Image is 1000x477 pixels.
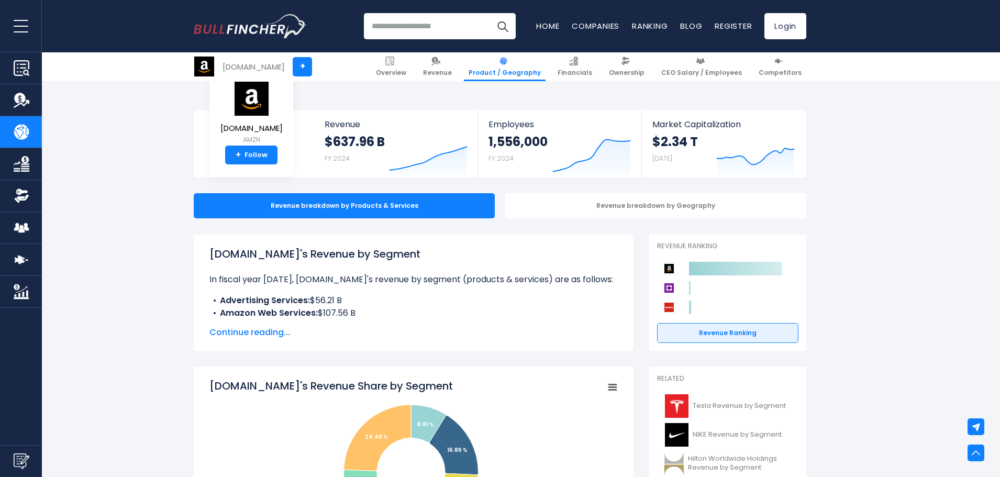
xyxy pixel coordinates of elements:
img: AMZN logo [233,81,270,116]
a: Tesla Revenue by Segment [657,392,798,420]
small: [DATE] [652,154,672,163]
span: Continue reading... [209,326,618,339]
img: AMZN logo [194,57,214,76]
button: Search [490,13,516,39]
a: Ownership [604,52,649,81]
p: In fiscal year [DATE], [DOMAIN_NAME]'s revenue by segment (products & services) are as follows: [209,273,618,286]
tspan: [DOMAIN_NAME]'s Revenue Share by Segment [209,379,453,393]
small: FY 2024 [488,154,514,163]
a: Employees 1,556,000 FY 2024 [478,110,641,178]
a: Login [764,13,806,39]
div: Revenue breakdown by Products & Services [194,193,495,218]
b: Advertising Services: [220,294,310,306]
a: Revenue $637.96 B FY 2024 [314,110,478,178]
a: Revenue Ranking [657,323,798,343]
a: Product / Geography [464,52,546,81]
span: Financials [558,69,592,77]
span: [DOMAIN_NAME] [220,124,283,133]
strong: $637.96 B [325,134,385,150]
span: Overview [376,69,406,77]
img: HLT logo [663,452,685,475]
a: Market Capitalization $2.34 T [DATE] [642,110,805,178]
p: Related [657,374,798,383]
span: Market Capitalization [652,119,795,129]
a: NIKE Revenue by Segment [657,420,798,449]
img: Ownership [14,188,29,204]
a: Competitors [754,52,806,81]
a: Companies [572,20,619,31]
a: Blog [680,20,702,31]
strong: + [236,150,241,160]
tspan: 16.86 % [447,446,468,454]
img: Amazon.com competitors logo [662,262,676,275]
a: Home [536,20,559,31]
tspan: 8.81 % [417,420,434,428]
span: Revenue [325,119,468,129]
a: Revenue [418,52,457,81]
b: Amazon Web Services: [220,307,318,319]
div: Revenue breakdown by Geography [505,193,806,218]
span: Ownership [609,69,645,77]
span: Revenue [423,69,452,77]
span: Competitors [759,69,802,77]
img: Bullfincher logo [194,14,307,38]
span: Hilton Worldwide Holdings Revenue by Segment [688,454,792,472]
li: $56.21 B [209,294,618,307]
small: AMZN [220,135,283,145]
div: [DOMAIN_NAME] [223,61,285,73]
img: AutoZone competitors logo [662,301,676,314]
strong: 1,556,000 [488,134,548,150]
img: TSLA logo [663,394,690,418]
small: FY 2024 [325,154,350,163]
span: Tesla Revenue by Segment [693,402,786,411]
a: Register [715,20,752,31]
span: NIKE Revenue by Segment [693,430,782,439]
a: + [293,57,312,76]
span: Employees [488,119,630,129]
a: [DOMAIN_NAME] AMZN [220,81,283,146]
a: Overview [371,52,411,81]
p: Revenue Ranking [657,242,798,251]
a: Go to homepage [194,14,306,38]
li: $107.56 B [209,307,618,319]
img: NKE logo [663,423,690,447]
strong: $2.34 T [652,134,698,150]
span: Product / Geography [469,69,541,77]
a: CEO Salary / Employees [657,52,747,81]
a: Ranking [632,20,668,31]
h1: [DOMAIN_NAME]'s Revenue by Segment [209,246,618,262]
tspan: 24.48 % [365,433,388,441]
span: CEO Salary / Employees [661,69,742,77]
a: Financials [553,52,597,81]
a: +Follow [225,146,277,164]
img: Wayfair competitors logo [662,281,676,295]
